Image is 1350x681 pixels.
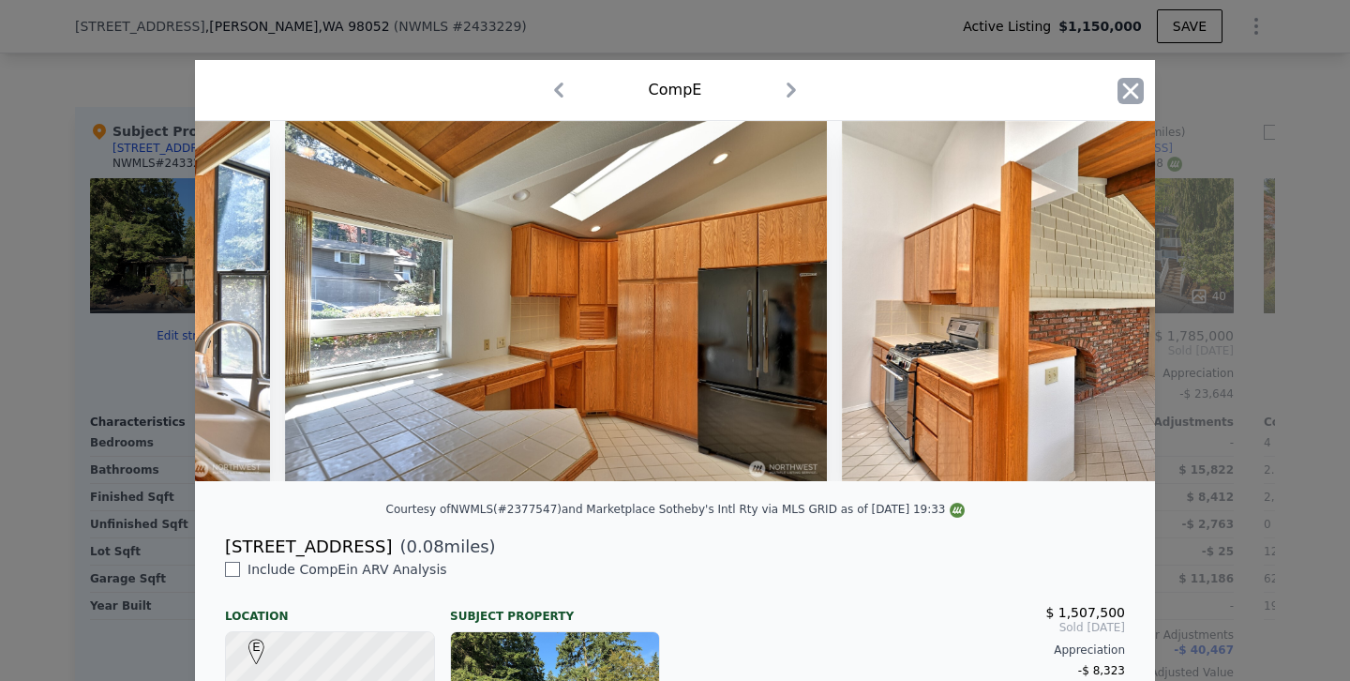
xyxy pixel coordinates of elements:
div: Courtesy of NWMLS (#2377547) and Marketplace Sotheby's Intl Rty via MLS GRID as of [DATE] 19:33 [386,503,965,516]
span: -$ 8,323 [1078,664,1125,677]
div: [STREET_ADDRESS] [225,534,392,560]
span: ( miles) [392,534,495,560]
img: Property Img [285,121,827,481]
img: NWMLS Logo [950,503,965,518]
div: Subject Property [450,594,660,624]
span: $ 1,507,500 [1045,605,1125,620]
div: Location [225,594,435,624]
div: Comp E [649,79,702,101]
span: Sold [DATE] [690,620,1125,635]
div: Appreciation [690,643,1125,658]
span: 0.08 [407,537,444,556]
div: E [244,639,255,650]
span: Include Comp E in ARV Analysis [240,562,455,577]
span: E [244,639,269,656]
